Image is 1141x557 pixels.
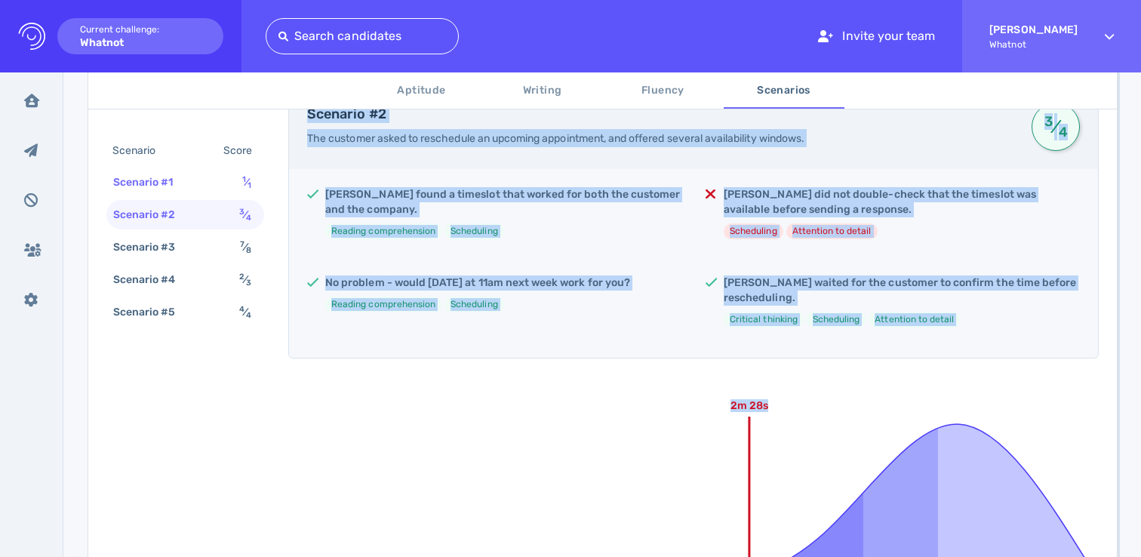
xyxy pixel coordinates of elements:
[110,236,194,258] div: Scenario #3
[220,140,261,162] div: Score
[239,273,251,286] span: ⁄
[1043,120,1054,123] sup: 3
[786,223,878,239] li: Attention to detail
[307,132,804,145] span: The customer asked to reschedule an upcoming appointment, and offered several availability windows.
[371,82,473,100] span: Aptitude
[248,180,251,190] sub: 1
[612,82,715,100] span: Fluency
[1043,113,1069,140] span: ⁄
[807,312,866,328] li: Scheduling
[989,39,1078,50] span: Whatnot
[325,187,681,217] h5: [PERSON_NAME] found a timeslot that worked for both the customer and the company.
[246,213,251,223] sub: 4
[240,239,244,249] sup: 7
[110,204,194,226] div: Scenario #2
[110,171,192,193] div: Scenario #1
[239,208,251,221] span: ⁄
[724,312,804,328] li: Critical thinking
[491,82,594,100] span: Writing
[724,223,783,239] li: Scheduling
[109,140,174,162] div: Scenario
[444,223,504,239] li: Scheduling
[239,272,244,282] sup: 2
[989,23,1078,36] strong: [PERSON_NAME]
[110,269,194,291] div: Scenario #4
[307,106,1013,123] h4: Scenario #2
[242,176,251,189] span: ⁄
[246,310,251,320] sub: 4
[242,174,246,184] sup: 1
[325,223,441,239] li: Reading comprehension
[733,82,835,100] span: Scenarios
[724,187,1080,217] h5: [PERSON_NAME] did not double-check that the timeslot was available before sending a response.
[239,207,244,217] sup: 3
[730,399,768,412] text: 2m 28s
[239,306,251,319] span: ⁄
[246,278,251,288] sub: 3
[110,301,194,323] div: Scenario #5
[246,245,251,255] sub: 8
[325,297,441,312] li: Reading comprehension
[444,297,504,312] li: Scheduling
[325,275,630,291] h5: No problem - would [DATE] at 11am next week work for you?
[869,312,960,328] li: Attention to detail
[724,275,1080,306] h5: [PERSON_NAME] waited for the customer to confirm the time before rescheduling.
[240,241,251,254] span: ⁄
[1057,131,1069,134] sub: 4
[239,304,244,314] sup: 4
